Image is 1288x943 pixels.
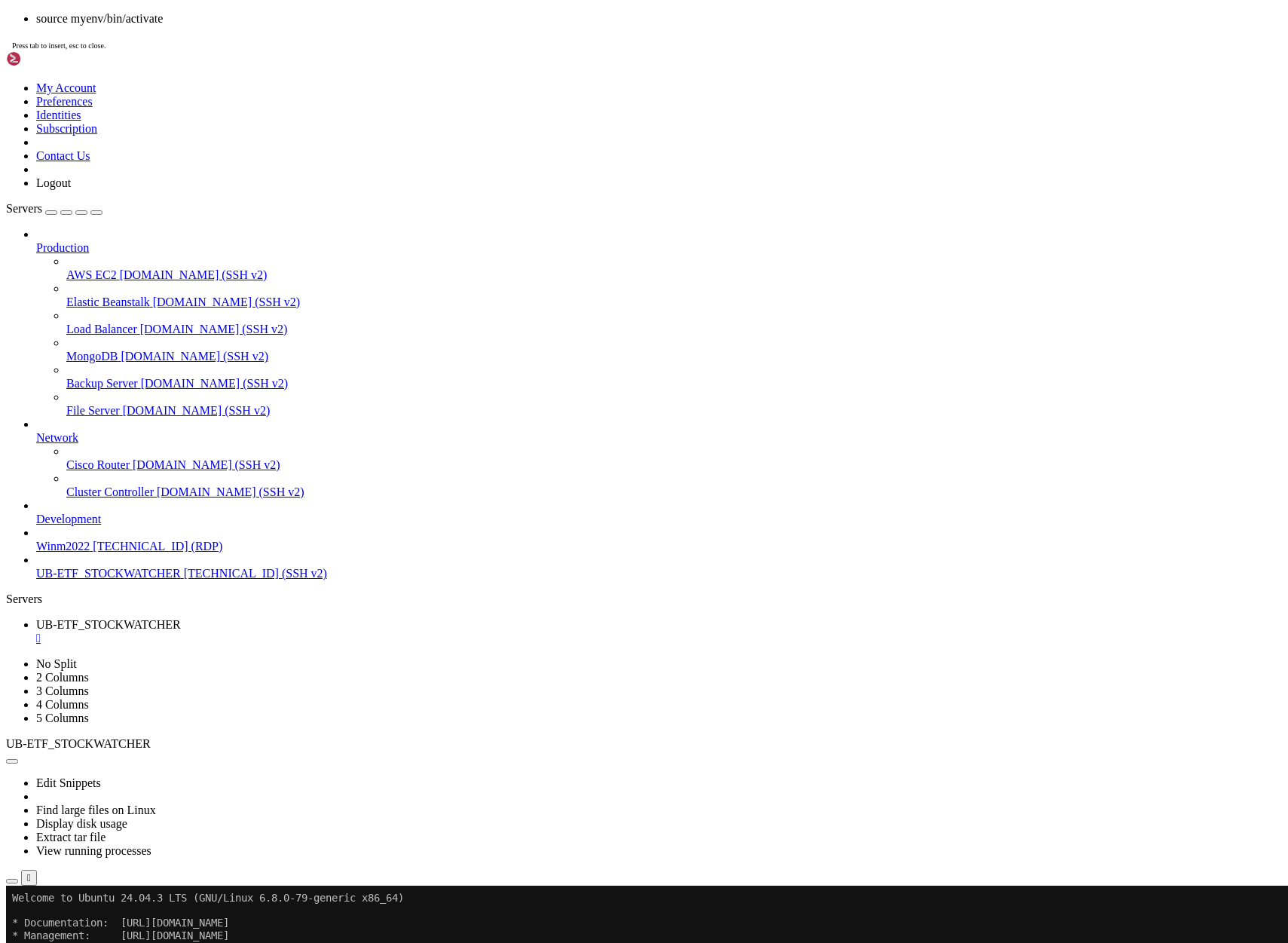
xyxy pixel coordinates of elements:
x-row: System information as of [DATE] [6,81,1091,94]
li: Winm2022 [TECHNICAL_ID] (RDP) [36,526,1282,553]
a: AWS EC2 [DOMAIN_NAME] (SSH v2) [66,268,1282,282]
a: Development [36,513,1282,526]
li: MongoDB [DOMAIN_NAME] (SSH v2) [66,336,1282,363]
button:  [21,870,37,886]
span: Elastic Beanstalk [66,295,150,308]
span: [TECHNICAL_ID] (SSH v2) [184,567,327,580]
a: 3 Columns [36,684,89,697]
li: Backup Server [DOMAIN_NAME] (SSH v2) [66,363,1282,390]
a: File Server [DOMAIN_NAME] (SSH v2) [66,404,1282,418]
a: Load Balancer [DOMAIN_NAME] (SSH v2) [66,323,1282,336]
a: MongoDB [DOMAIN_NAME] (SSH v2) [66,350,1282,363]
a: Network [36,431,1282,445]
span: Cluster Controller [66,485,154,498]
span: ubuntu@vps-d35ccc65 [6,420,121,432]
a: Cluster Controller [DOMAIN_NAME] (SSH v2) [66,485,1282,499]
x-row: Memory usage: 34% [6,131,1091,144]
x-row: Last login: [DATE] from [TECHNICAL_ID] [6,394,1091,407]
a: Cisco Router [DOMAIN_NAME] (SSH v2) [66,458,1282,472]
li: Cisco Router [DOMAIN_NAME] (SSH v2) [66,445,1282,472]
x-row: * Strictly confined Kubernetes makes edge and IoT secure. Learn how MicroK8s [6,219,1091,232]
a: Edit Snippets [36,776,101,789]
a: Identities [36,109,81,121]
x-row: * Management: [URL][DOMAIN_NAME] [6,44,1091,57]
div: (39, 34) [254,432,260,445]
li: Elastic Beanstalk [DOMAIN_NAME] (SSH v2) [66,282,1282,309]
span: [DOMAIN_NAME] (SSH v2) [140,323,288,335]
span: Servers [6,202,42,215]
x-row: Users logged in: 0 [6,169,1091,182]
x-row: Processes: 145 [6,157,1091,170]
x-row: See [URL][DOMAIN_NAME] or run: sudo pro status [6,357,1091,370]
span: [DOMAIN_NAME] (SSH v2) [123,404,271,417]
span: [TECHNICAL_ID] (RDP) [93,540,222,553]
span: ubuntu@vps-d35ccc65 [6,432,121,444]
x-row: Swap usage: 0% [6,144,1091,157]
a: 2 Columns [36,671,89,684]
a: Elastic Beanstalk [DOMAIN_NAME] (SSH v2) [66,295,1282,309]
x-row: Usage of /: 27.7% of 76.45GB [6,119,1091,132]
a: Servers [6,202,102,215]
span: Development [36,513,101,525]
a: Extract tar file [36,831,106,843]
span: Load Balancer [66,323,137,335]
x-row: [URL][DOMAIN_NAME] [6,257,1091,270]
x-row: To see these additional updates run: apt list --upgradable [6,320,1091,332]
span: [DOMAIN_NAME] (SSH v2) [157,485,304,498]
div: Servers [6,592,1282,606]
span: [DOMAIN_NAME] (SSH v2) [121,350,268,363]
span: ~/Project51 [127,432,193,444]
span: ~/Project51 [127,420,193,432]
x-row: Welcome to Ubuntu 24.04.3 LTS (GNU/Linux 6.8.0-79-generic x86_64) [6,6,1091,19]
span: UB-ETF_STOCKWATCHER [6,737,151,750]
a: 5 Columns [36,712,89,724]
a: UB-ETF_STOCKWATCHER [36,618,1282,645]
span: [DOMAIN_NAME] (SSH v2) [141,377,289,390]
span: UB-ETF_STOCKWATCHER [36,567,181,580]
a: Backup Server [DOMAIN_NAME] (SSH v2) [66,377,1282,390]
a:  [36,632,1282,645]
x-row: : $ python3 -m venv myenv [6,420,1091,433]
x-row: : $ cd Project51 [6,407,1091,420]
img: Shellngn [6,51,93,66]
li: File Server [DOMAIN_NAME] (SSH v2) [66,390,1282,418]
a: Contact Us [36,149,90,162]
span: Production [36,241,89,254]
a: Display disk usage [36,817,127,830]
li: UB-ETF_STOCKWATCHER [TECHNICAL_ID] (SSH v2) [36,553,1282,580]
span: [DOMAIN_NAME] (SSH v2) [133,458,280,471]
span: Backup Server [66,377,138,390]
div:  [27,872,31,883]
x-row: System load: 0.01 [6,106,1091,119]
x-row: * Documentation: [URL][DOMAIN_NAME] [6,31,1091,44]
li: AWS EC2 [DOMAIN_NAME] (SSH v2) [66,255,1282,282]
x-row: * Support: [URL][DOMAIN_NAME] [6,57,1091,69]
li: source myenv/bin/activate [36,12,1282,26]
a: Production [36,241,1282,255]
span: ~ [127,407,133,419]
x-row: IPv6 address for ens3: [TECHNICAL_ID] [6,194,1091,207]
x-row: Enable ESM Apps to receive additional future security updates. [6,344,1091,357]
a: 4 Columns [36,698,89,711]
span: [DOMAIN_NAME] (SSH v2) [120,268,268,281]
x-row: Expanded Security Maintenance for Applications is not enabled. [6,282,1091,295]
span: Press tab to insert, esc to close. [12,41,106,50]
li: Cluster Controller [DOMAIN_NAME] (SSH v2) [66,472,1282,499]
a: Winm2022 [TECHNICAL_ID] (RDP) [36,540,1282,553]
span: Cisco Router [66,458,130,471]
span: Winm2022 [36,540,90,553]
span: MongoDB [66,350,118,363]
li: Network [36,418,1282,499]
x-row: 1 update can be applied immediately. [6,307,1091,320]
a: No Split [36,657,77,670]
a: Subscription [36,122,97,135]
a: UB-ETF_STOCKWATCHER [TECHNICAL_ID] (SSH v2) [36,567,1282,580]
span: [DOMAIN_NAME] (SSH v2) [153,295,301,308]
x-row: : $ source [6,432,1091,445]
x-row: IPv4 address for ens3: [TECHNICAL_ID] [6,182,1091,194]
span: Network [36,431,78,444]
span: UB-ETF_STOCKWATCHER [36,618,181,631]
span: ubuntu@vps-d35ccc65 [6,407,121,419]
span: File Server [66,404,120,417]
